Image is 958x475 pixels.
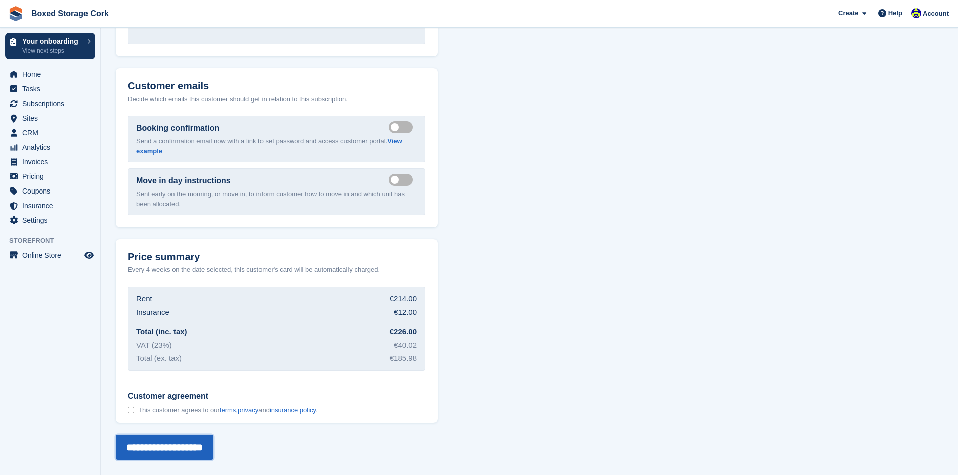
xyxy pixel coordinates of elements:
[5,199,95,213] a: menu
[5,213,95,227] a: menu
[888,8,902,18] span: Help
[128,251,425,263] h2: Price summary
[22,97,82,111] span: Subscriptions
[136,122,219,134] label: Booking confirmation
[22,82,82,96] span: Tasks
[136,137,402,155] a: View example
[238,406,258,414] a: privacy
[128,265,380,275] p: Every 4 weeks on the date selected, this customer's card will be automatically charged.
[138,406,318,414] span: This customer agrees to our , and .
[136,175,231,187] label: Move in day instructions
[128,407,134,413] input: Customer agreement This customer agrees to ourterms,privacyandinsurance policy.
[390,353,417,364] div: €185.98
[22,46,82,55] p: View next steps
[22,126,82,140] span: CRM
[22,111,82,125] span: Sites
[22,169,82,183] span: Pricing
[5,67,95,81] a: menu
[22,199,82,213] span: Insurance
[22,248,82,262] span: Online Store
[128,391,318,401] span: Customer agreement
[5,111,95,125] a: menu
[9,236,100,246] span: Storefront
[22,213,82,227] span: Settings
[22,67,82,81] span: Home
[923,9,949,19] span: Account
[83,249,95,261] a: Preview store
[5,155,95,169] a: menu
[5,82,95,96] a: menu
[911,8,921,18] img: Vincent
[5,33,95,59] a: Your onboarding View next steps
[5,140,95,154] a: menu
[270,406,316,414] a: insurance policy
[136,293,152,305] div: Rent
[5,97,95,111] a: menu
[389,126,417,128] label: Send booking confirmation email
[5,126,95,140] a: menu
[136,136,417,156] p: Send a confirmation email now with a link to set password and access customer portal.
[389,179,417,180] label: Send move in day email
[136,189,417,209] p: Sent early on the morning, or move in, to inform customer how to move in and which unit has been ...
[22,184,82,198] span: Coupons
[394,307,417,318] div: €12.00
[390,326,417,338] div: €226.00
[220,406,236,414] a: terms
[27,5,113,22] a: Boxed Storage Cork
[136,307,169,318] div: Insurance
[5,184,95,198] a: menu
[22,140,82,154] span: Analytics
[22,155,82,169] span: Invoices
[22,38,82,45] p: Your onboarding
[8,6,23,21] img: stora-icon-8386f47178a22dfd0bd8f6a31ec36ba5ce8667c1dd55bd0f319d3a0aa187defe.svg
[5,169,95,183] a: menu
[5,248,95,262] a: menu
[136,353,182,364] div: Total (ex. tax)
[128,94,425,104] p: Decide which emails this customer should get in relation to this subscription.
[136,340,172,351] div: VAT (23%)
[394,340,417,351] div: €40.02
[390,293,417,305] div: €214.00
[136,326,187,338] div: Total (inc. tax)
[838,8,858,18] span: Create
[128,80,425,92] h2: Customer emails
